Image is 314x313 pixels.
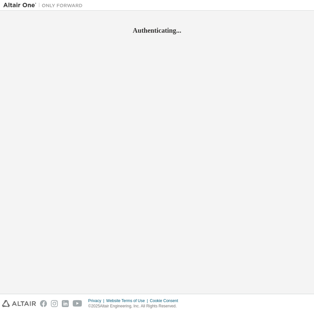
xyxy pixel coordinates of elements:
[88,303,182,309] p: © 2025 Altair Engineering, Inc. All Rights Reserved.
[88,298,106,303] div: Privacy
[73,300,82,307] img: youtube.svg
[3,2,86,9] img: Altair One
[40,300,47,307] img: facebook.svg
[62,300,69,307] img: linkedin.svg
[106,298,150,303] div: Website Terms of Use
[3,26,311,35] h2: Authenticating...
[51,300,58,307] img: instagram.svg
[2,300,36,307] img: altair_logo.svg
[150,298,182,303] div: Cookie Consent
